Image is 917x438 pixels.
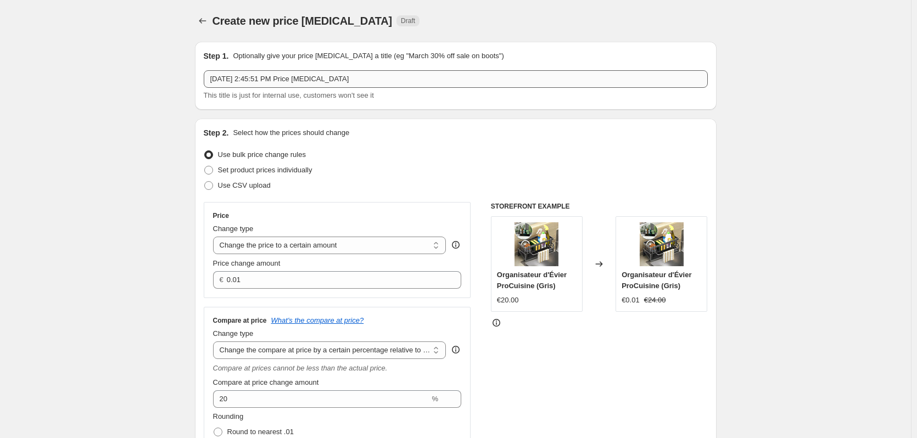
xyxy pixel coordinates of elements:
span: Organisateur d'Évier ProCuisine (Gris) [622,271,691,290]
span: Use CSV upload [218,181,271,189]
p: Select how the prices should change [233,127,349,138]
span: This title is just for internal use, customers won't see it [204,91,374,99]
div: help [450,344,461,355]
div: €20.00 [497,295,519,306]
span: Change type [213,224,254,233]
span: Price change amount [213,259,281,267]
input: 30% off holiday sale [204,70,708,88]
span: € [220,276,223,284]
span: % [432,395,438,403]
input: 20 [213,390,430,408]
p: Optionally give your price [MEDICAL_DATA] a title (eg "March 30% off sale on boots") [233,50,504,61]
button: Price change jobs [195,13,210,29]
input: 80.00 [227,271,445,289]
span: Change type [213,329,254,338]
h2: Step 2. [204,127,229,138]
button: What's the compare at price? [271,316,364,324]
span: Draft [401,16,415,25]
h3: Price [213,211,229,220]
i: Compare at prices cannot be less than the actual price. [213,364,388,372]
h6: STOREFRONT EXAMPLE [491,202,708,211]
span: Create new price [MEDICAL_DATA] [213,15,393,27]
span: Use bulk price change rules [218,150,306,159]
span: Rounding [213,412,244,420]
img: image_1_cb99a8cf-9391-4036-91cf-5aff3bfc9342_80x.jpg [515,222,558,266]
img: image_1_cb99a8cf-9391-4036-91cf-5aff3bfc9342_80x.jpg [640,222,684,266]
span: Organisateur d'Évier ProCuisine (Gris) [497,271,567,290]
span: Round to nearest .01 [227,428,294,436]
span: Compare at price change amount [213,378,319,386]
h3: Compare at price [213,316,267,325]
div: €0.01 [622,295,640,306]
strike: €24.00 [644,295,666,306]
div: help [450,239,461,250]
h2: Step 1. [204,50,229,61]
span: Set product prices individually [218,166,312,174]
